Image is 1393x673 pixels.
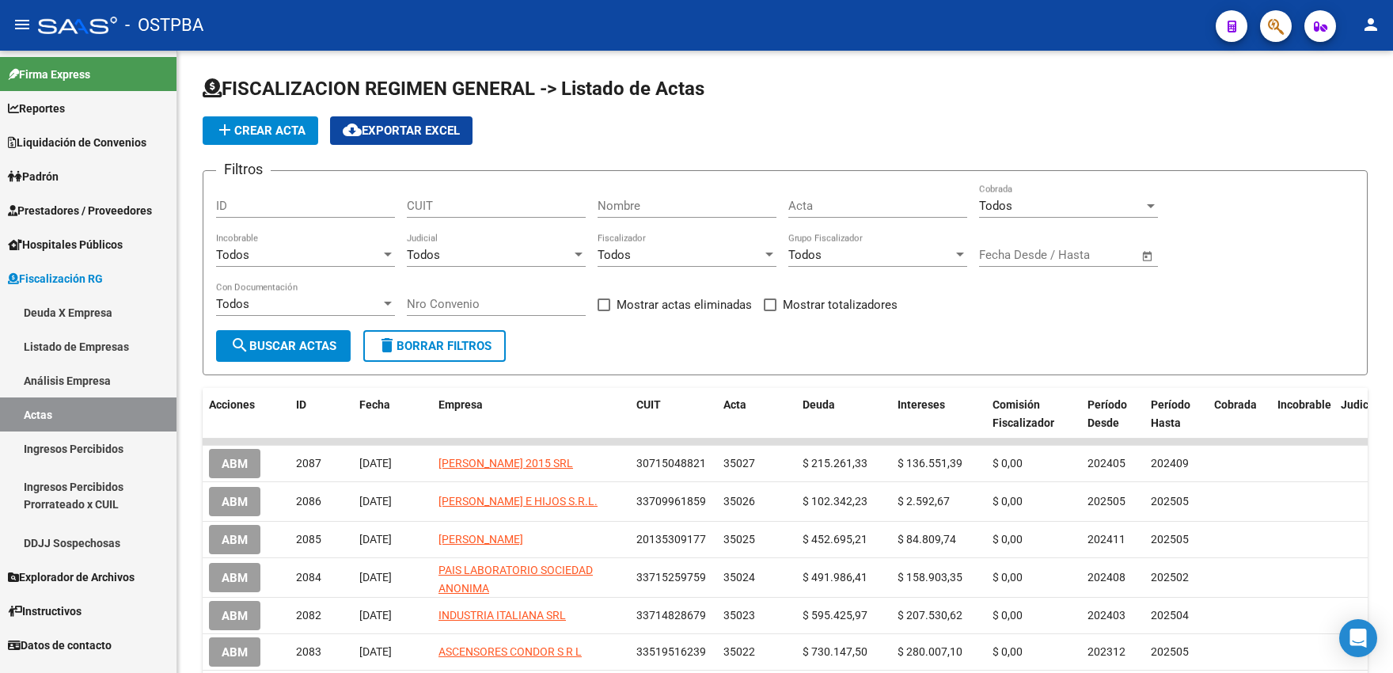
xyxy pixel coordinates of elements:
span: Fiscalización RG [8,270,103,287]
button: ABM [209,563,260,592]
datatable-header-cell: Comisión Fiscalizador [986,388,1081,440]
datatable-header-cell: ID [290,388,353,440]
button: ABM [209,525,260,554]
mat-icon: search [230,336,249,355]
span: 33519516239 [636,645,706,658]
span: $ 102.342,23 [803,495,867,508]
span: 202505 [1151,645,1189,658]
span: Empresa [438,398,483,411]
span: $ 0,00 [993,609,1023,622]
span: ID [296,398,306,411]
mat-icon: add [215,120,234,139]
span: $ 0,00 [993,457,1023,470]
span: Período Hasta [1151,398,1190,429]
span: 30715048821 [636,457,706,470]
datatable-header-cell: Acciones [203,388,290,440]
span: $ 158.903,35 [898,571,962,584]
span: 202403 [1087,609,1125,622]
span: FISCALIZACION REGIMEN GENERAL -> Listado de Actas [203,78,704,100]
span: Todos [788,248,822,262]
button: ABM [209,449,260,478]
button: ABM [209,601,260,630]
span: CUIT [636,398,661,411]
span: $ 136.551,39 [898,457,962,470]
span: 33709961859 [636,495,706,508]
span: 202505 [1151,533,1189,546]
datatable-header-cell: Deuda [796,388,891,440]
h3: Filtros [216,158,271,181]
span: Comisión Fiscalizador [993,398,1054,429]
datatable-header-cell: Período Hasta [1144,388,1208,440]
span: Buscar Actas [230,339,336,353]
span: [PERSON_NAME] 2015 SRL [438,457,573,470]
span: 33714828679 [636,609,706,622]
span: Firma Express [8,66,90,83]
datatable-header-cell: Empresa [432,388,630,440]
span: 35025 [723,533,755,546]
span: Instructivos [8,603,82,620]
span: Datos de contacto [8,637,112,654]
span: 20135309177 [636,533,706,546]
span: Padrón [8,168,59,185]
mat-icon: cloud_download [343,120,362,139]
span: $ 0,00 [993,645,1023,658]
span: ASCENSORES CONDOR S R L [438,645,582,658]
span: Todos [598,248,631,262]
span: 35026 [723,495,755,508]
span: ABM [222,571,248,585]
span: - OSTPBA [125,8,203,43]
span: 2087 [296,457,321,470]
span: $ 0,00 [993,533,1023,546]
span: [DATE] [359,457,392,470]
mat-icon: person [1361,15,1380,34]
span: 2085 [296,533,321,546]
span: 35023 [723,609,755,622]
div: Open Intercom Messenger [1339,619,1377,657]
span: [DATE] [359,609,392,622]
span: ABM [222,533,248,547]
span: 202504 [1151,609,1189,622]
span: Liquidación de Convenios [8,134,146,151]
span: Cobrada [1214,398,1257,411]
button: Crear Acta [203,116,318,145]
span: Deuda [803,398,835,411]
span: $ 595.425,97 [803,609,867,622]
span: $ 2.592,67 [898,495,950,508]
span: Borrar Filtros [378,339,492,353]
button: ABM [209,637,260,667]
span: 202505 [1087,495,1125,508]
span: [DATE] [359,495,392,508]
span: Acta [723,398,746,411]
span: Mostrar totalizadores [783,295,898,314]
span: 2083 [296,645,321,658]
span: Período Desde [1087,398,1127,429]
span: ABM [222,495,248,509]
span: 35022 [723,645,755,658]
mat-icon: delete [378,336,397,355]
datatable-header-cell: Incobrable [1271,388,1334,440]
span: 202409 [1151,457,1189,470]
span: Incobrable [1277,398,1331,411]
span: $ 0,00 [993,495,1023,508]
span: Hospitales Públicos [8,236,123,253]
button: Buscar Actas [216,330,351,362]
span: 33715259759 [636,571,706,584]
span: Fecha [359,398,390,411]
datatable-header-cell: Fecha [353,388,432,440]
span: Intereses [898,398,945,411]
span: [DATE] [359,571,392,584]
input: End date [1045,248,1122,262]
span: [PERSON_NAME] E HIJOS S.R.L. [438,495,598,508]
span: 202312 [1087,645,1125,658]
span: $ 730.147,50 [803,645,867,658]
span: $ 207.530,62 [898,609,962,622]
span: 202411 [1087,533,1125,546]
span: Mostrar actas eliminadas [617,295,752,314]
span: ABM [222,609,248,623]
span: ABM [222,457,248,471]
span: $ 452.695,21 [803,533,867,546]
span: 2082 [296,609,321,622]
span: Explorador de Archivos [8,568,135,586]
span: Exportar EXCEL [343,124,460,138]
span: Todos [216,248,249,262]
